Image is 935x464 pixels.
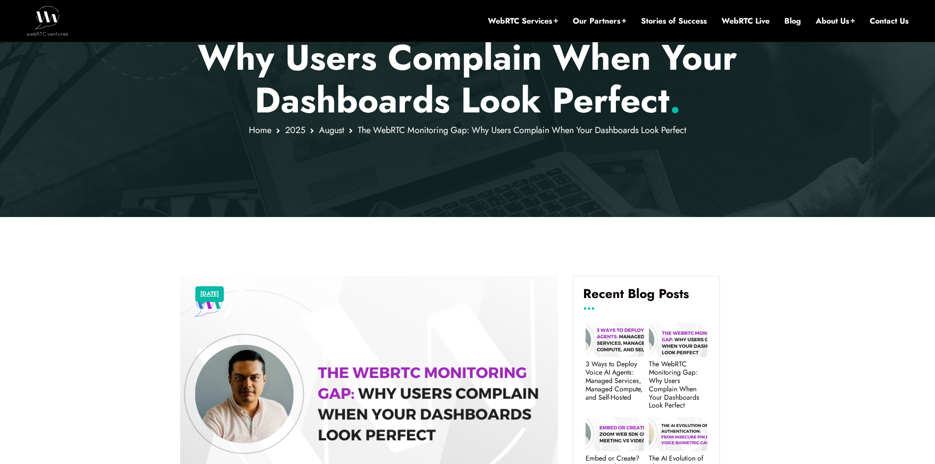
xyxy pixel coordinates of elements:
[649,360,707,409] a: The WebRTC Monitoring Gap: Why Users Complain When Your Dashboards Look Perfect
[586,360,644,401] a: 3 Ways to Deploy Voice AI Agents: Managed Services, Managed Compute, and Self-Hosted
[583,286,710,309] h4: Recent Blog Posts
[721,16,770,27] a: WebRTC Live
[249,124,271,136] a: Home
[641,16,707,27] a: Stories of Success
[669,75,681,126] span: .
[200,288,219,300] a: [DATE]
[488,16,558,27] a: WebRTC Services
[784,16,801,27] a: Blog
[319,124,344,136] a: August
[573,16,626,27] a: Our Partners
[870,16,908,27] a: Contact Us
[27,6,68,35] img: WebRTC.ventures
[816,16,855,27] a: About Us
[285,124,305,136] a: 2025
[358,124,686,136] span: The WebRTC Monitoring Gap: Why Users Complain When Your Dashboards Look Perfect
